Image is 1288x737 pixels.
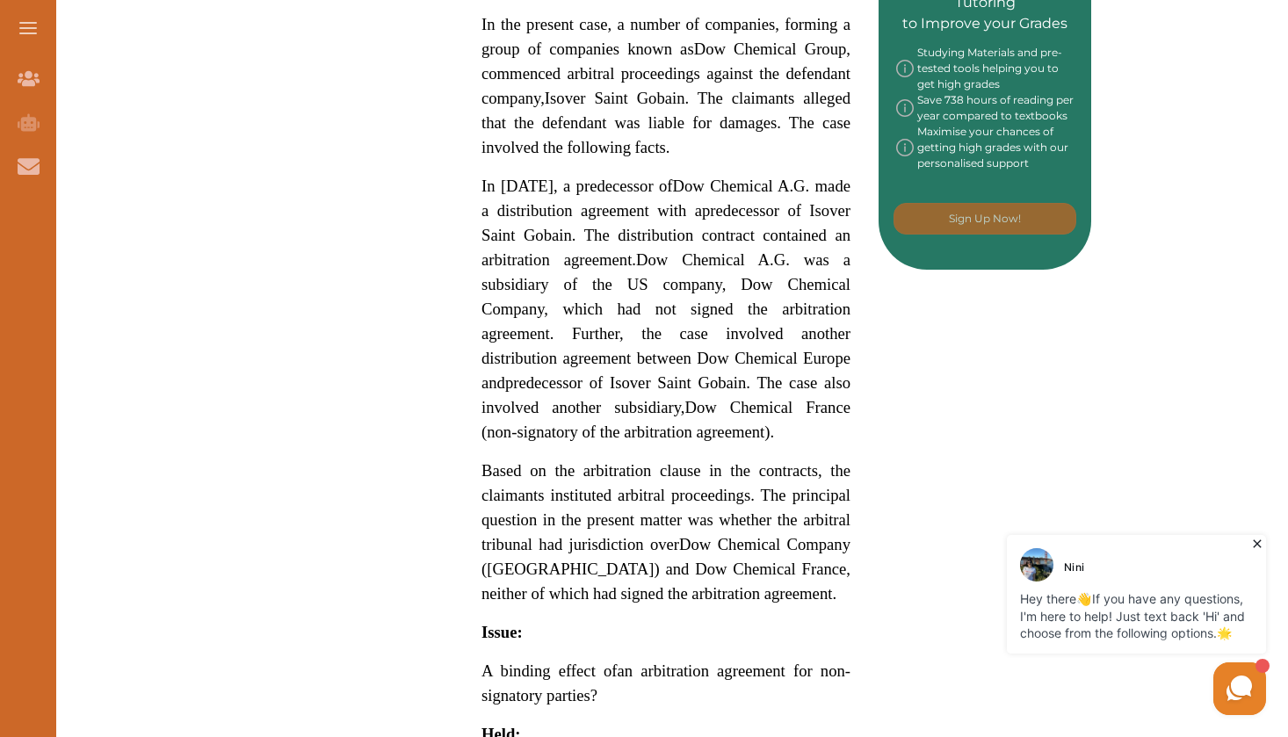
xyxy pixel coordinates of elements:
span: Isover Saint Gobain. The claimants alleged that the defendant was liable for damages. The case in... [481,89,850,156]
div: Studying Materials and pre-tested tools helping you to get high grades [896,45,1074,92]
iframe: Reviews Badge Ribbon Widget [900,340,1234,382]
span: an arbitration agreement for non-signatory parties? [481,661,850,704]
div: Save 738 hours of reading per year compared to textbooks [896,92,1074,124]
strong: Issue: [481,623,523,641]
iframe: HelpCrunch [866,531,1270,719]
span: predecessor of Isover Saint Gobain. The distribution contract contained an arbitration agreement. [481,201,850,269]
span: predecessor of Isover Saint Gobain. The case also involved another subsidiary, [481,373,850,416]
span: Dow Chemical Group, commenced arbitral proceedings against the defendant company, [481,40,850,107]
span: Dow Chemical Company ([GEOGRAPHIC_DATA]) and Dow Chemical France, neither of which had signed the... [481,535,850,603]
img: info-img [896,45,914,92]
button: [object Object] [894,203,1076,235]
span: A binding effect of [481,661,618,680]
span: In the present case, a number of companies, forming a group of companies known as [481,15,850,58]
span: In [DATE], a predecessor of [481,177,673,195]
p: Sign Up Now! [949,211,1021,227]
span: Based on the arbitration clause in the contracts, the claimants instituted arbitral proceedings. ... [481,461,850,553]
div: Maximise your chances of getting high grades with our personalised support [896,124,1074,171]
img: info-img [896,92,914,124]
span: Dow Chemical A.G. was a subsidiary of the US company, Dow Chemical Company, which had not signed ... [481,250,850,392]
img: info-img [896,124,914,171]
